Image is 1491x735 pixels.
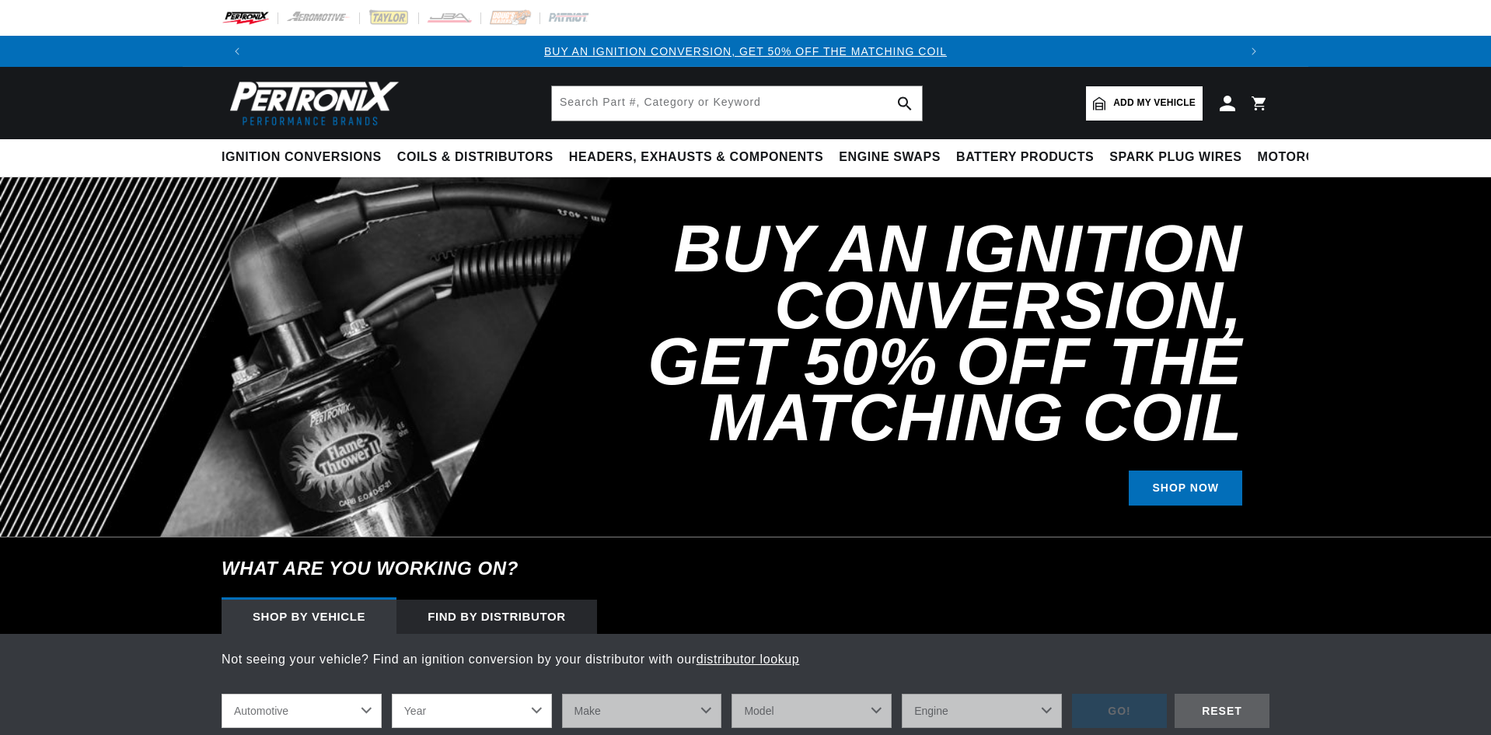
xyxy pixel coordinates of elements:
h6: What are you working on? [183,537,1308,600]
summary: Spark Plug Wires [1102,139,1249,176]
button: Translation missing: en.sections.announcements.next_announcement [1238,36,1269,67]
summary: Engine Swaps [831,139,948,176]
summary: Battery Products [948,139,1102,176]
select: Year [392,694,552,728]
a: Add my vehicle [1086,86,1203,121]
span: Motorcycle [1258,149,1350,166]
select: Engine [902,694,1062,728]
select: Ride Type [222,694,382,728]
img: Pertronix [222,76,400,130]
a: SHOP NOW [1129,471,1242,506]
p: Not seeing your vehicle? Find an ignition conversion by your distributor with our [222,649,1269,670]
button: Translation missing: en.sections.announcements.previous_announcement [222,36,253,67]
span: Engine Swaps [839,149,941,166]
button: search button [888,86,922,121]
span: Headers, Exhausts & Components [569,149,823,166]
summary: Motorcycle [1250,139,1358,176]
a: BUY AN IGNITION CONVERSION, GET 50% OFF THE MATCHING COIL [544,45,947,58]
input: Search Part #, Category or Keyword [552,86,922,121]
select: Model [732,694,892,728]
div: RESET [1175,694,1269,729]
summary: Coils & Distributors [389,139,561,176]
summary: Headers, Exhausts & Components [561,139,831,176]
span: Battery Products [956,149,1094,166]
slideshow-component: Translation missing: en.sections.announcements.announcement_bar [183,36,1308,67]
span: Coils & Distributors [397,149,553,166]
div: Announcement [253,43,1238,60]
select: Make [562,694,722,728]
div: Find by Distributor [396,600,597,634]
a: distributor lookup [697,653,800,666]
span: Add my vehicle [1113,96,1196,110]
div: Shop by vehicle [222,600,396,634]
span: Spark Plug Wires [1109,149,1241,166]
h2: Buy an Ignition Conversion, Get 50% off the Matching Coil [578,221,1242,446]
summary: Ignition Conversions [222,139,389,176]
span: Ignition Conversions [222,149,382,166]
div: 1 of 3 [253,43,1238,60]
